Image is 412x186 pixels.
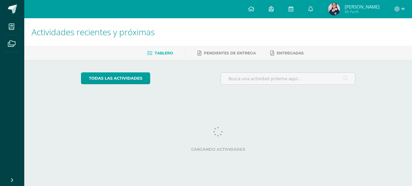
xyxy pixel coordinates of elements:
span: Tablero [155,51,173,55]
a: Pendientes de entrega [198,48,256,58]
a: Entregadas [270,48,304,58]
input: Busca una actividad próxima aquí... [221,73,355,84]
span: [PERSON_NAME] [345,4,380,10]
span: Entregadas [277,51,304,55]
a: todas las Actividades [81,72,150,84]
span: Mi Perfil [345,9,380,14]
label: Cargando actividades [81,147,356,152]
img: 47a86799df5a7513b244ebbfb8bcd0cf.png [328,3,340,15]
a: Tablero [147,48,173,58]
span: Actividades recientes y próximas [32,26,155,38]
span: Pendientes de entrega [204,51,256,55]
